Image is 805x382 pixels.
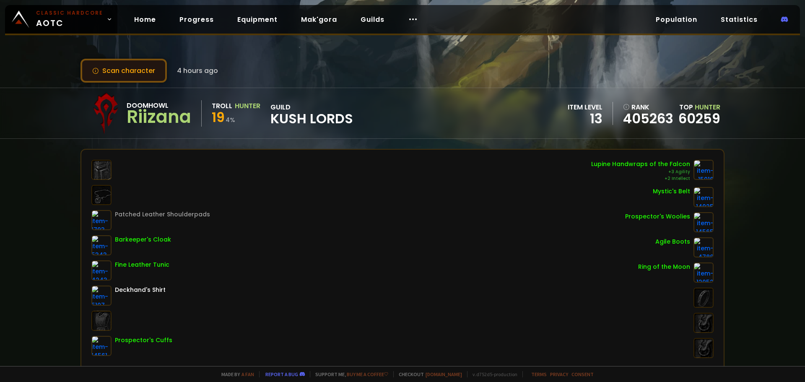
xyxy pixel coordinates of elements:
[568,112,602,125] div: 13
[115,286,166,294] div: Deckhand's Shirt
[354,11,391,28] a: Guilds
[678,102,720,112] div: Top
[693,160,714,180] img: item-15016
[568,102,602,112] div: item level
[115,210,210,219] div: Patched Leather Shoulderpads
[265,371,298,377] a: Report a bug
[115,260,169,269] div: Fine Leather Tunic
[91,260,112,281] img: item-4243
[115,235,171,244] div: Barkeeper's Cloak
[235,101,260,111] div: Hunter
[591,169,690,175] div: +3 Agility
[571,371,594,377] a: Consent
[653,187,690,196] div: Mystic's Belt
[177,65,218,76] span: 4 hours ago
[115,336,172,345] div: Prospector's Cuffs
[531,371,547,377] a: Terms
[127,111,191,123] div: Riizana
[347,371,388,377] a: Buy me a coffee
[91,210,112,230] img: item-1793
[216,371,254,377] span: Made by
[127,11,163,28] a: Home
[393,371,462,377] span: Checkout
[91,286,112,306] img: item-5107
[625,212,690,221] div: Prospector's Woolies
[426,371,462,377] a: [DOMAIN_NAME]
[91,336,112,356] img: item-14561
[591,175,690,182] div: +2 Intellect
[91,235,112,255] img: item-5343
[231,11,284,28] a: Equipment
[127,100,191,111] div: Doomhowl
[655,237,690,246] div: Agile Boots
[173,11,221,28] a: Progress
[623,102,673,112] div: rank
[649,11,704,28] a: Population
[678,109,720,128] a: 60259
[693,262,714,283] img: item-12052
[467,371,517,377] span: v. d752d5 - production
[693,212,714,232] img: item-14565
[695,102,720,112] span: Hunter
[693,187,714,207] img: item-14025
[241,371,254,377] a: a fan
[638,262,690,271] div: Ring of the Moon
[212,101,232,111] div: Troll
[714,11,764,28] a: Statistics
[36,9,103,17] small: Classic Hardcore
[550,371,568,377] a: Privacy
[270,112,353,125] span: Kush Lords
[80,59,167,83] button: Scan character
[693,237,714,257] img: item-4788
[270,102,353,125] div: guild
[591,160,690,169] div: Lupine Handwraps of the Falcon
[212,108,225,127] span: 19
[36,9,103,29] span: AOTC
[226,116,235,124] small: 4 %
[5,5,117,34] a: Classic HardcoreAOTC
[623,112,673,125] a: 405263
[294,11,344,28] a: Mak'gora
[310,371,388,377] span: Support me,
